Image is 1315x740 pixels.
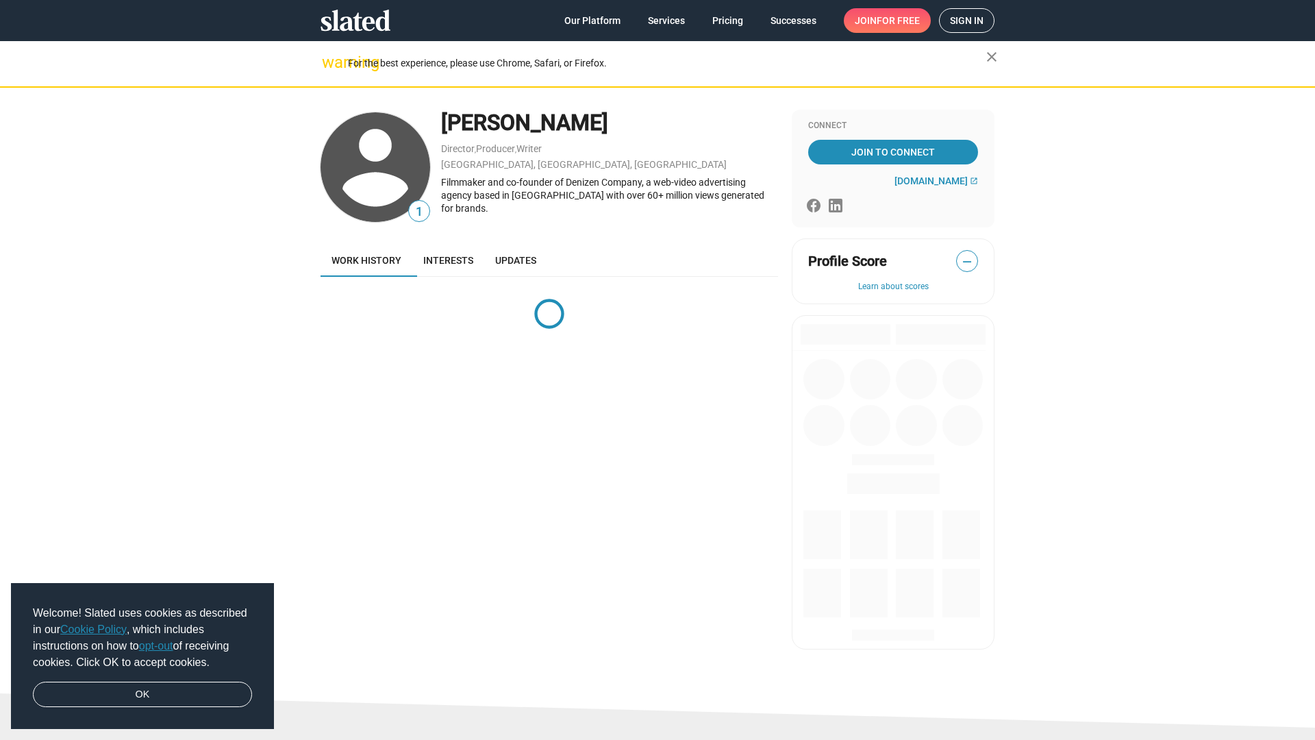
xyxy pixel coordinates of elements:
a: Interests [412,244,484,277]
span: Pricing [712,8,743,33]
span: , [515,146,516,153]
div: Filmmaker and co-founder of Denizen Company, a web-video advertising agency based in [GEOGRAPHIC_... [441,176,778,214]
span: Profile Score [808,252,887,271]
span: Successes [771,8,816,33]
span: Join [855,8,920,33]
a: opt-out [139,640,173,652]
span: Services [648,8,685,33]
mat-icon: close [984,49,1000,65]
a: Work history [321,244,412,277]
span: for free [877,8,920,33]
a: Cookie Policy [60,624,127,635]
button: Learn about scores [808,282,978,293]
a: dismiss cookie message [33,682,252,708]
a: [GEOGRAPHIC_DATA], [GEOGRAPHIC_DATA], [GEOGRAPHIC_DATA] [441,159,727,170]
span: , [475,146,476,153]
span: Our Platform [564,8,621,33]
a: Producer [476,143,515,154]
div: [PERSON_NAME] [441,108,778,138]
a: [DOMAIN_NAME] [894,175,978,186]
span: Interests [423,255,473,266]
span: Updates [495,255,536,266]
a: Writer [516,143,542,154]
a: Joinfor free [844,8,931,33]
div: Connect [808,121,978,132]
div: cookieconsent [11,583,274,730]
span: Work history [331,255,401,266]
a: Director [441,143,475,154]
a: Sign in [939,8,994,33]
a: Successes [760,8,827,33]
span: Sign in [950,9,984,32]
a: Updates [484,244,547,277]
a: Join To Connect [808,140,978,164]
span: Welcome! Slated uses cookies as described in our , which includes instructions on how to of recei... [33,605,252,671]
mat-icon: warning [322,54,338,71]
span: Join To Connect [811,140,975,164]
span: 1 [409,203,429,221]
a: Pricing [701,8,754,33]
span: [DOMAIN_NAME] [894,175,968,186]
div: For the best experience, please use Chrome, Safari, or Firefox. [348,54,986,73]
span: — [957,253,977,271]
mat-icon: open_in_new [970,177,978,185]
a: Services [637,8,696,33]
a: Our Platform [553,8,631,33]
